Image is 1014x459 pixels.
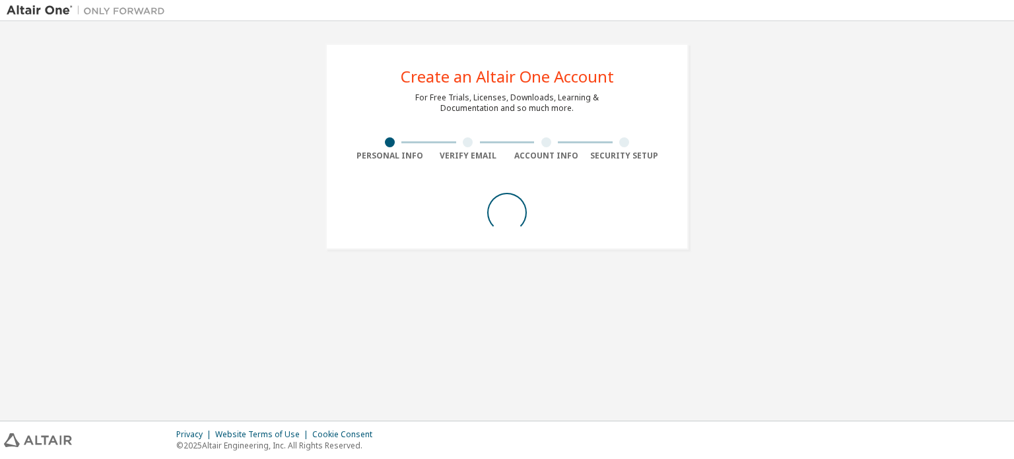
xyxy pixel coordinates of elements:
[429,151,508,161] div: Verify Email
[215,429,312,440] div: Website Terms of Use
[176,440,380,451] p: © 2025 Altair Engineering, Inc. All Rights Reserved.
[586,151,664,161] div: Security Setup
[176,429,215,440] div: Privacy
[4,433,72,447] img: altair_logo.svg
[351,151,429,161] div: Personal Info
[7,4,172,17] img: Altair One
[507,151,586,161] div: Account Info
[415,92,599,114] div: For Free Trials, Licenses, Downloads, Learning & Documentation and so much more.
[401,69,614,85] div: Create an Altair One Account
[312,429,380,440] div: Cookie Consent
